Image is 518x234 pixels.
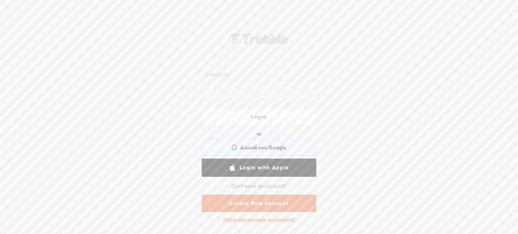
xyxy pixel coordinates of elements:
[202,195,316,212] a: Create New Account
[202,159,316,177] a: Login with Apple
[205,68,315,81] input: Username
[240,144,286,151] span: Accedi con Google
[202,139,316,156] div: Accedi con Google
[220,213,298,226] div: Forgot your username or password?
[202,108,316,126] a: Login
[257,129,261,139] div: or
[231,179,287,193] div: Don't have an account?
